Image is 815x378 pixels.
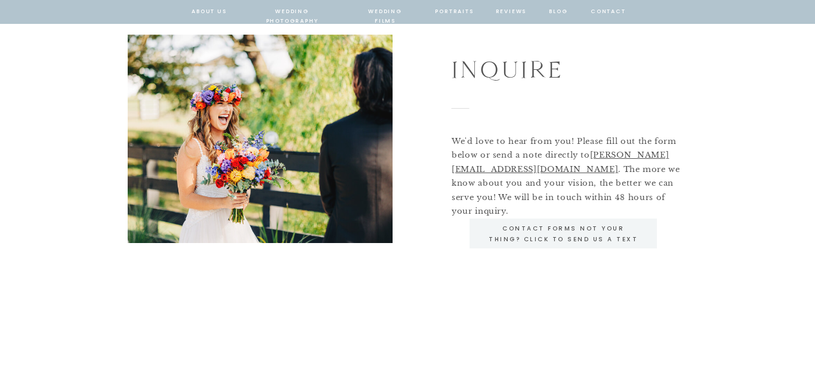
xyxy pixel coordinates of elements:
h1: Inquire [452,51,648,86]
a: reviews [495,7,527,17]
a: wedding films [357,7,413,17]
a: [PERSON_NAME][EMAIL_ADDRESS][DOMAIN_NAME] [452,150,669,174]
a: portraits [435,7,474,17]
a: wedding photography [248,7,336,17]
a: contact [591,7,624,17]
a: Contact forms not your thing? CLick to send us a text [486,223,641,244]
p: We'd love to hear from you! Please fill out the form below or send a note directly to . The more ... [452,134,688,207]
a: blog [548,7,569,17]
a: about us [192,7,227,17]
